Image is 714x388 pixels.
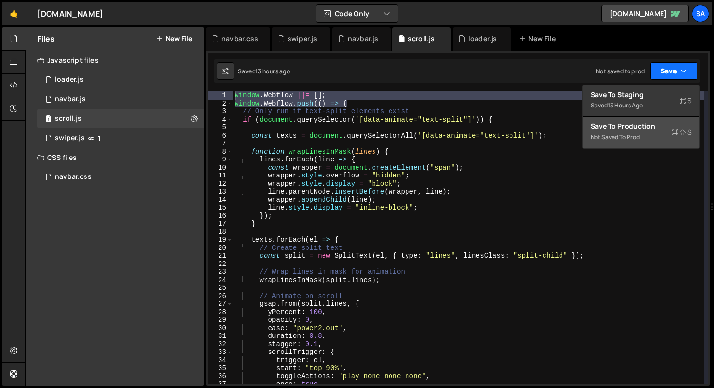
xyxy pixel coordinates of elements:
div: 6 [208,132,233,140]
div: 31 [208,332,233,340]
span: S [672,127,692,137]
button: Save [650,62,697,80]
div: CSS files [26,148,204,167]
div: 28 [208,308,233,317]
span: 1 [46,116,51,123]
div: [DOMAIN_NAME] [37,8,103,19]
span: S [680,96,692,106]
div: 35 [208,364,233,372]
div: 34 [208,356,233,365]
div: 16 [208,212,233,220]
div: 13 hours ago [255,67,290,75]
div: 16835/47316.js [37,109,204,128]
div: 16835/47317.js [37,128,204,148]
div: navbar.css [55,173,92,181]
h2: Files [37,34,55,44]
div: 11 [208,172,233,180]
div: 8 [208,148,233,156]
div: 22 [208,260,233,268]
div: 10 [208,164,233,172]
div: 19 [208,236,233,244]
div: 7 [208,140,233,148]
div: navbar.js [37,89,204,109]
div: loader.js [468,34,497,44]
button: Code Only [316,5,398,22]
div: Saved [591,100,692,111]
div: 14 [208,196,233,204]
div: Not saved to prod [596,67,645,75]
div: Save to Staging [591,90,692,100]
div: 2 [208,100,233,108]
div: navbar.js [348,34,378,44]
div: 23 [208,268,233,276]
div: 20 [208,244,233,252]
div: scroll.js [408,34,435,44]
div: Javascript files [26,51,204,70]
div: swiper.js [288,34,317,44]
span: 1 [98,134,101,142]
div: swiper.js [55,134,85,142]
div: 5 [208,123,233,132]
div: 30 [208,324,233,333]
button: New File [156,35,192,43]
div: 16835/47292.js [37,70,204,89]
div: 25 [208,284,233,292]
div: 4 [208,116,233,124]
div: 16835/46019.css [37,167,204,187]
div: 3 [208,107,233,116]
div: 1 [208,91,233,100]
div: navbar.js [55,95,85,104]
div: 12 [208,180,233,188]
a: 🤙 [2,2,26,25]
div: 13 [208,188,233,196]
button: Save to ProductionS Not saved to prod [583,117,699,148]
div: 9 [208,156,233,164]
div: 24 [208,276,233,284]
div: 29 [208,316,233,324]
div: 13 hours ago [608,101,643,109]
div: 36 [208,372,233,381]
div: 32 [208,340,233,349]
div: scroll.js [55,114,82,123]
div: Save to Production [591,122,692,131]
div: 15 [208,204,233,212]
div: Saved [238,67,290,75]
div: loader.js [55,75,84,84]
div: 17 [208,220,233,228]
div: 18 [208,228,233,236]
a: [DOMAIN_NAME] [601,5,689,22]
div: 33 [208,348,233,356]
div: 21 [208,252,233,260]
button: Save to StagingS Saved13 hours ago [583,85,699,117]
div: Not saved to prod [591,131,692,143]
div: navbar.css [221,34,258,44]
div: New File [519,34,560,44]
a: SA [692,5,709,22]
div: 27 [208,300,233,308]
div: 26 [208,292,233,300]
